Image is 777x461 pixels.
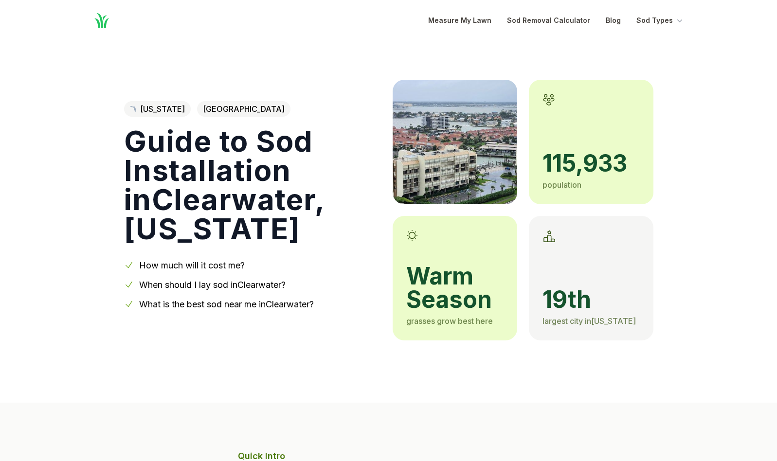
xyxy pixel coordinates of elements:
[393,80,517,204] img: A picture of Clearwater
[507,15,590,26] a: Sod Removal Calculator
[406,265,504,311] span: warm season
[124,101,191,117] a: [US_STATE]
[542,152,640,175] span: 115,933
[130,106,136,112] img: Florida state outline
[542,180,581,190] span: population
[139,280,286,290] a: When should I lay sod inClearwater?
[606,15,621,26] a: Blog
[636,15,685,26] button: Sod Types
[124,126,377,243] h1: Guide to Sod Installation in Clearwater , [US_STATE]
[428,15,491,26] a: Measure My Lawn
[542,288,640,311] span: 19th
[139,299,314,309] a: What is the best sod near me inClearwater?
[139,260,245,270] a: How much will it cost me?
[197,101,290,117] span: [GEOGRAPHIC_DATA]
[542,316,636,326] span: largest city in [US_STATE]
[406,316,493,326] span: grasses grow best here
